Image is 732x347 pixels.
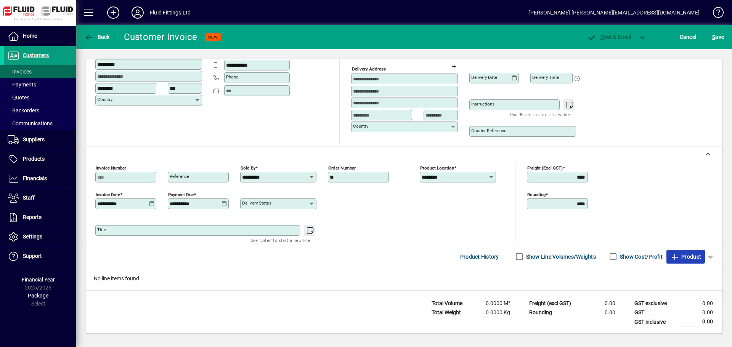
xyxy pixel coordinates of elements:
td: 0.00 [676,317,722,327]
span: Invoices [8,69,32,75]
div: Customer Invoice [124,31,197,43]
div: No line items found [86,267,722,290]
td: GST inclusive [631,317,676,327]
span: ave [712,31,724,43]
label: Show Cost/Profit [618,253,663,261]
span: ost & Email [587,34,631,40]
a: Staff [4,189,76,208]
button: Cancel [678,30,698,44]
a: Payments [4,78,76,91]
button: Choose address [448,61,460,73]
button: Add [101,6,125,19]
span: Financial Year [22,277,55,283]
span: NEW [208,35,218,40]
td: Freight (excl GST) [525,299,579,308]
a: Communications [4,117,76,130]
a: Home [4,27,76,46]
mat-label: Title [97,227,106,232]
button: Profile [125,6,150,19]
span: Quotes [8,94,29,101]
app-page-header-button: Back [76,30,118,44]
mat-label: Delivery time [532,75,559,80]
a: Quotes [4,91,76,104]
a: Financials [4,169,76,188]
mat-label: Order number [328,165,356,171]
span: Financials [23,175,47,181]
span: Home [23,33,37,39]
a: Settings [4,227,76,246]
mat-label: Reference [170,174,189,179]
span: Package [28,293,48,299]
mat-label: Freight (excl GST) [527,165,563,171]
mat-hint: Use 'Enter' to start a new line [250,236,310,245]
mat-label: Invoice date [96,192,120,197]
mat-label: Payment due [168,192,194,197]
span: Settings [23,233,42,240]
mat-label: Instructions [471,101,494,107]
span: Staff [23,195,35,201]
td: 0.0000 Kg [474,308,519,317]
span: Cancel [680,31,697,43]
button: Product [666,250,705,264]
span: Payments [8,82,36,88]
span: Products [23,156,45,162]
span: Customers [23,52,49,58]
td: 0.00 [676,308,722,317]
mat-label: Phone [226,74,238,80]
a: Knowledge Base [707,2,722,26]
div: [PERSON_NAME] [PERSON_NAME][EMAIL_ADDRESS][DOMAIN_NAME] [528,6,700,19]
a: Products [4,150,76,169]
mat-label: Country [353,123,368,129]
span: Backorders [8,107,39,114]
td: GST [631,308,676,317]
td: Total Volume [428,299,474,308]
td: 0.00 [579,308,624,317]
mat-label: Product location [420,165,454,171]
span: Support [23,253,42,259]
td: 0.0000 M³ [474,299,519,308]
td: GST exclusive [631,299,676,308]
mat-label: Delivery status [242,200,271,206]
button: Save [710,30,726,44]
span: P [600,34,604,40]
mat-label: Sold by [241,165,255,171]
span: Suppliers [23,136,45,142]
button: Back [82,30,112,44]
label: Show Line Volumes/Weights [525,253,596,261]
td: 0.00 [579,299,624,308]
a: Reports [4,208,76,227]
span: Reports [23,214,42,220]
mat-hint: Use 'Enter' to start a new line [510,110,570,119]
a: Backorders [4,104,76,117]
mat-label: Courier Reference [471,128,506,133]
span: Back [84,34,110,40]
span: S [712,34,715,40]
a: Suppliers [4,130,76,149]
button: Post & Email [583,30,635,44]
mat-label: Country [97,97,112,102]
a: Invoices [4,65,76,78]
mat-label: Delivery date [471,75,497,80]
span: Product History [460,251,499,263]
a: Support [4,247,76,266]
span: Product [670,251,701,263]
div: Fluid Fittings Ltd [150,6,191,19]
button: Product History [457,250,502,264]
span: Communications [8,120,53,126]
mat-label: Rounding [527,192,546,197]
td: 0.00 [676,299,722,308]
td: Total Weight [428,308,474,317]
td: Rounding [525,308,579,317]
mat-label: Invoice number [96,165,126,171]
